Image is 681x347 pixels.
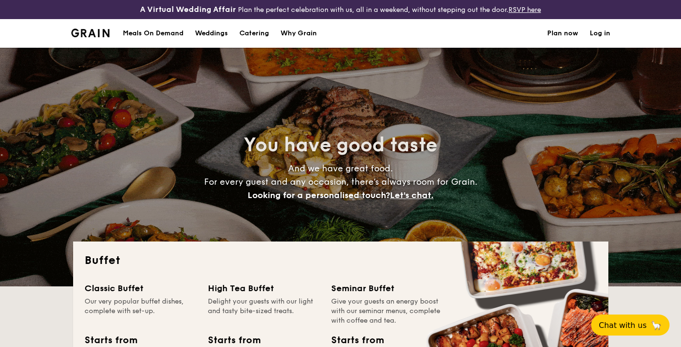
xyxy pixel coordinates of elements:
span: Let's chat. [390,190,433,200]
h1: Catering [239,19,269,48]
div: Seminar Buffet [331,282,443,295]
a: Log in [590,19,610,48]
div: High Tea Buffet [208,282,320,295]
h4: A Virtual Wedding Affair [140,4,236,15]
a: Meals On Demand [117,19,189,48]
div: Classic Buffet [85,282,196,295]
a: Why Grain [275,19,323,48]
button: Chat with us🦙 [591,315,670,336]
span: Chat with us [599,321,647,330]
div: Weddings [195,19,228,48]
span: You have good taste [244,134,437,157]
div: Why Grain [281,19,317,48]
span: 🦙 [650,320,662,331]
a: Catering [234,19,275,48]
div: Delight your guests with our light and tasty bite-sized treats. [208,297,320,326]
span: And we have great food. For every guest and any occasion, there’s always room for Grain. [204,163,477,200]
span: Looking for a personalised touch? [248,190,390,200]
div: Give your guests an energy boost with our seminar menus, complete with coffee and tea. [331,297,443,326]
h2: Buffet [85,253,597,268]
a: Weddings [189,19,234,48]
a: Plan now [547,19,578,48]
a: Logotype [71,29,110,37]
img: Grain [71,29,110,37]
div: Plan the perfect celebration with us, all in a weekend, without stepping out the door. [114,4,568,15]
div: Our very popular buffet dishes, complete with set-up. [85,297,196,326]
div: Meals On Demand [123,19,184,48]
a: RSVP here [508,6,541,14]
